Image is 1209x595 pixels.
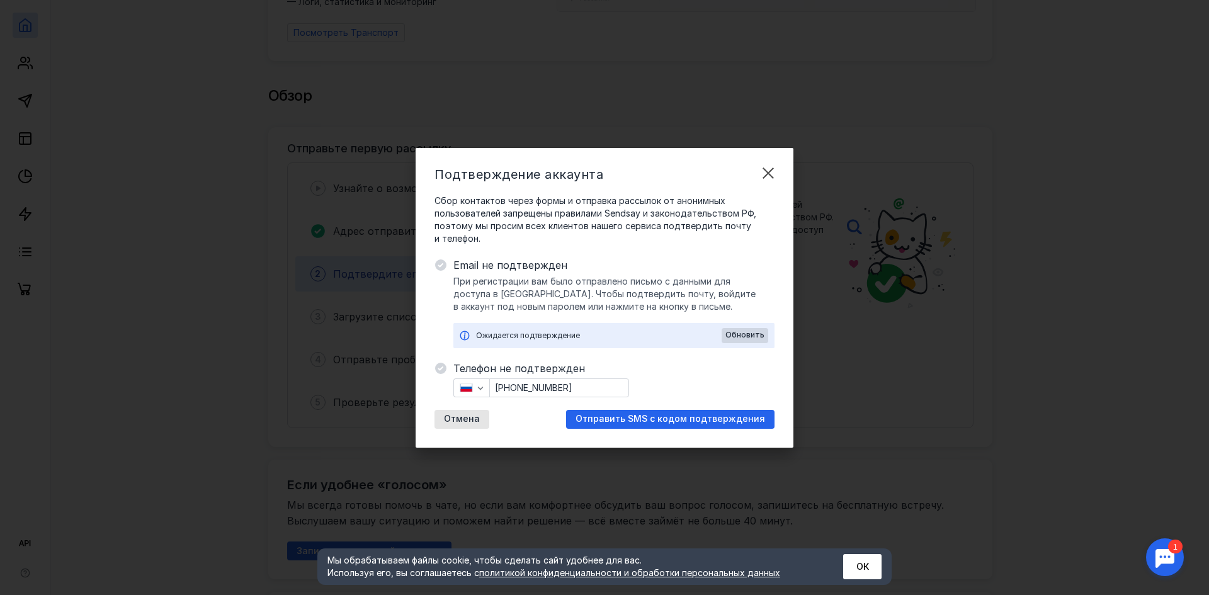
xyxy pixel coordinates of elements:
[566,410,775,429] button: Отправить SMS с кодом подтверждения
[434,195,775,245] span: Сбор контактов через формы и отправка рассылок от анонимных пользователей запрещены правилами Sen...
[327,554,812,579] div: Мы обрабатываем файлы cookie, чтобы сделать сайт удобнее для вас. Используя его, вы соглашаетесь c
[453,361,775,376] span: Телефон не подтвержден
[479,567,780,578] a: политикой конфиденциальности и обработки персональных данных
[28,8,43,21] div: 1
[444,414,480,424] span: Отмена
[576,414,765,424] span: Отправить SMS с кодом подтверждения
[453,275,775,313] span: При регистрации вам было отправлено письмо с данными для доступа в [GEOGRAPHIC_DATA]. Чтобы подтв...
[725,331,764,339] span: Обновить
[434,167,603,182] span: Подтверждение аккаунта
[722,328,768,343] button: Обновить
[453,258,775,273] span: Email не подтвержден
[843,554,882,579] button: ОК
[476,329,722,342] div: Ожидается подтверждение
[434,410,489,429] button: Отмена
